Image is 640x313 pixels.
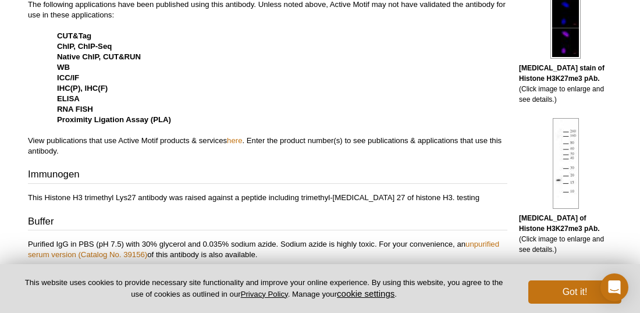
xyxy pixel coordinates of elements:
strong: ELISA [57,94,80,103]
button: Got it! [528,280,621,304]
p: This Histone H3 trimethyl Lys27 antibody was raised against a peptide including trimethyl-[MEDICA... [28,193,507,203]
strong: ChIP, ChIP-Seq [57,42,112,51]
p: Purified IgG in PBS (pH 7.5) with 30% glycerol and 0.035% sodium azide. Sodium azide is highly to... [28,239,507,260]
p: This website uses cookies to provide necessary site functionality and improve your online experie... [19,278,509,300]
b: [MEDICAL_DATA] stain of Histone H3K27me3 pAb. [519,64,605,83]
strong: WB [57,63,70,72]
img: Histone H3K27me3 antibody (pAb) tested by Western blot. [553,118,579,209]
a: Privacy Policy [241,290,288,298]
strong: IHC(P), IHC(F) [57,84,108,93]
a: here [227,136,242,145]
p: (Click image to enlarge and see details.) [519,63,612,105]
b: [MEDICAL_DATA] of Histone H3K27me3 pAb. [519,214,600,233]
div: Open Intercom Messenger [600,273,628,301]
h3: Buffer [28,215,507,231]
strong: Native ChIP, CUT&RUN [57,52,141,61]
strong: Proximity Ligation Assay (PLA) [57,115,171,124]
strong: CUT&Tag [57,31,91,40]
button: cookie settings [337,289,394,298]
h3: Immunogen [28,168,507,184]
strong: RNA FISH [57,105,93,113]
strong: ICC/IF [57,73,79,82]
p: (Click image to enlarge and see details.) [519,213,612,255]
